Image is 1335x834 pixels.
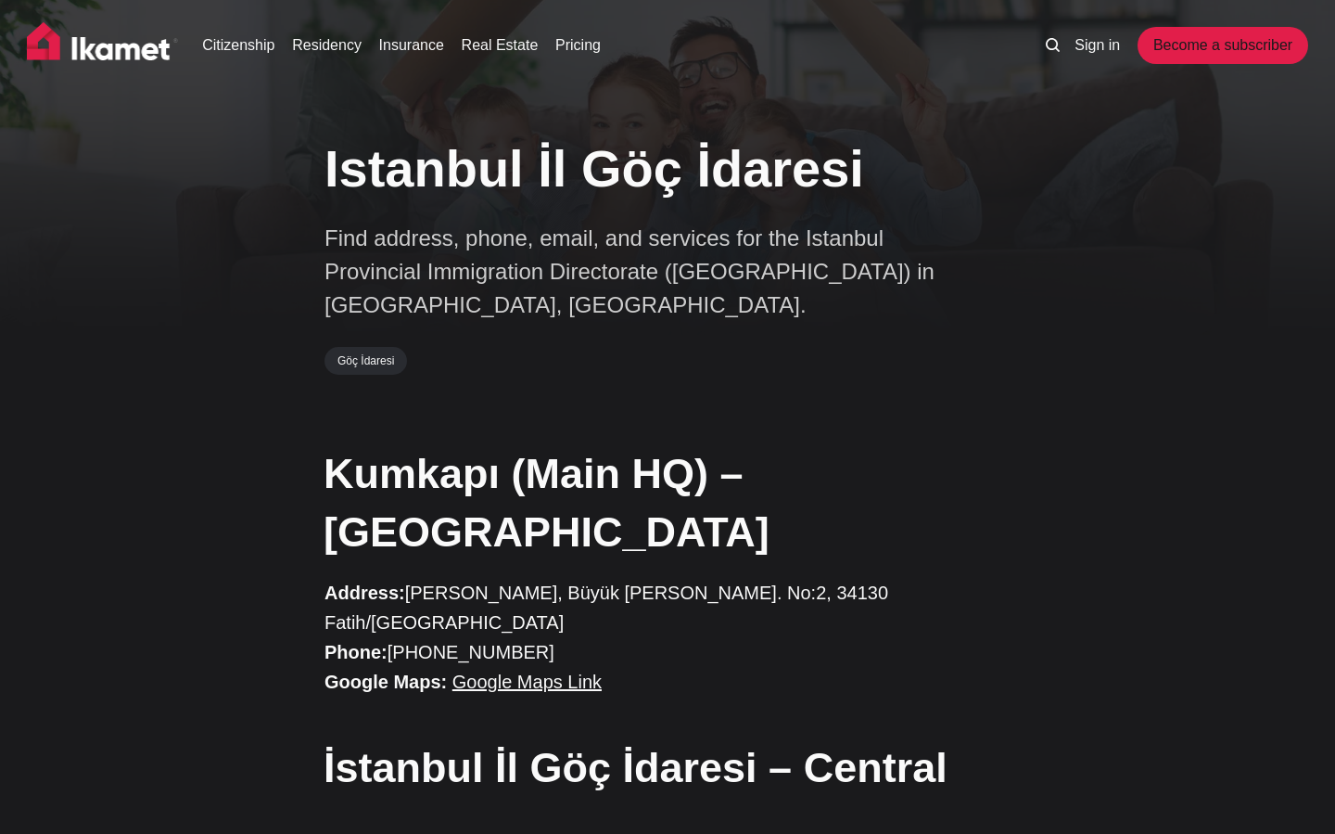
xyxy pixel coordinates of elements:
[324,222,973,322] p: Find address, phone, email, and services for the Istanbul Provincial Immigration Directorate ([GE...
[324,578,1011,697] p: [PERSON_NAME], Büyük [PERSON_NAME]. No:2, 34130 Fatih/[GEOGRAPHIC_DATA] [PHONE_NUMBER]
[555,34,601,57] a: Pricing
[324,444,1010,561] h2: Kumkapı (Main HQ) – [GEOGRAPHIC_DATA]
[324,642,388,662] strong: Phone:
[324,738,1010,797] h2: İstanbul İl Göç İdaresi – Central
[27,22,179,69] img: Ikamet home
[324,137,1011,199] h1: Istanbul İl Göç İdaresi
[462,34,539,57] a: Real Estate
[452,672,602,692] a: Google Maps Link
[379,34,444,57] a: Insurance
[324,347,407,375] a: Göç İdaresi
[324,583,405,603] strong: Address:
[1138,27,1308,64] a: Become a subscriber
[202,34,274,57] a: Citizenship
[1074,34,1120,57] a: Sign in
[292,34,362,57] a: Residency
[324,672,447,692] strong: Google Maps:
